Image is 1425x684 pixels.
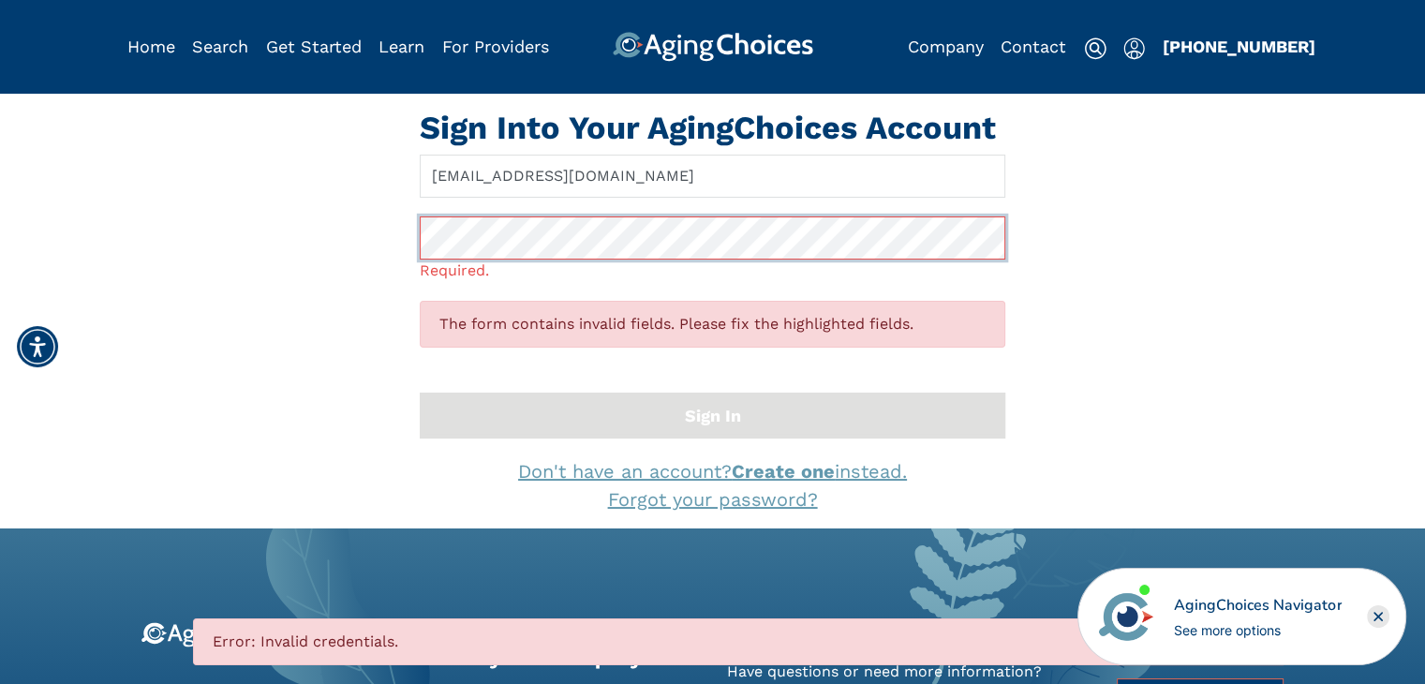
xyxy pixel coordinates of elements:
div: Popover trigger [1123,32,1145,62]
div: Required. [420,260,1005,282]
button: Sign In [420,393,1005,439]
a: Get Started [266,37,362,56]
div: Error: Invalid credentials. [193,618,1233,665]
img: 9-logo.svg [141,622,311,647]
div: Notifications [193,618,1233,665]
div: Accessibility Menu [17,326,58,367]
a: Don't have an account?Create oneinstead. [518,460,907,483]
input: Password [420,216,1005,260]
a: Forgot your password? [608,488,818,511]
div: Popover trigger [192,32,248,62]
div: AgingChoices Navigator [1174,594,1342,617]
div: The form contains invalid fields. Please fix the highlighted fields. [420,301,1005,348]
h1: Sign Into Your AgingChoices Account [420,109,1005,147]
input: Email [420,155,1005,198]
img: AgingChoices [612,32,812,62]
img: search-icon.svg [1084,37,1106,60]
img: avatar [1094,585,1158,648]
a: Contact [1001,37,1066,56]
a: For Providers [442,37,549,56]
a: Home [127,37,175,56]
a: Learn [379,37,424,56]
p: Have questions or need more information? [727,661,1090,683]
a: Search [192,37,248,56]
div: See more options [1174,620,1342,640]
a: [PHONE_NUMBER] [1163,37,1315,56]
div: Close [1367,605,1389,628]
strong: Create one [732,460,835,483]
a: Company [908,37,984,56]
img: user-icon.svg [1123,37,1145,60]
